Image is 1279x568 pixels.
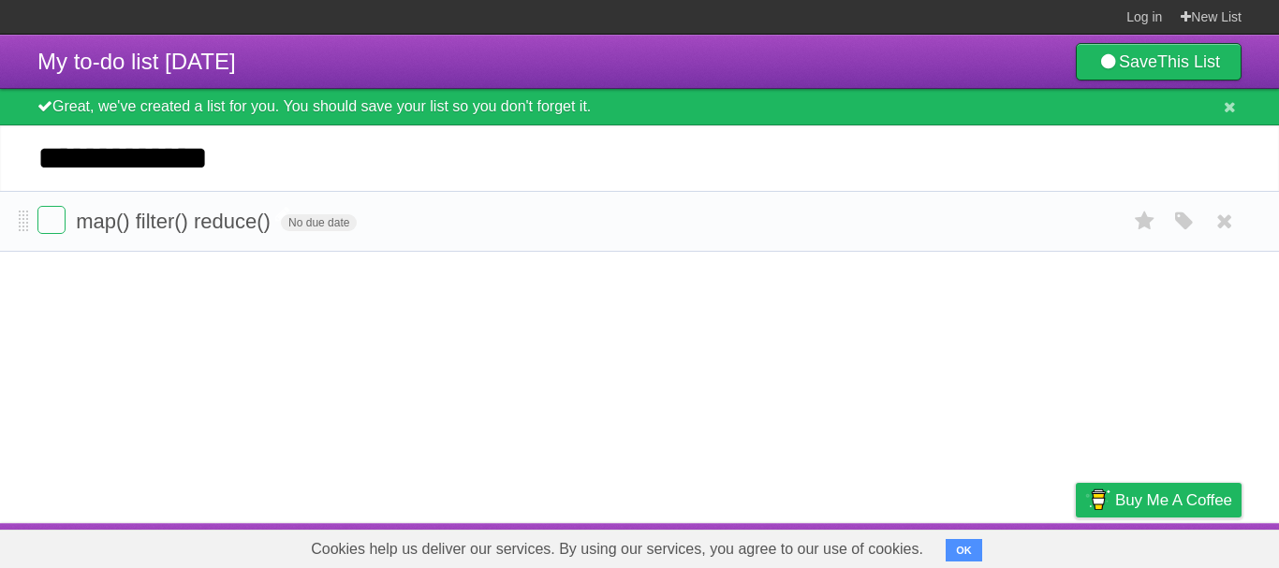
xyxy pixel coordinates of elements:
a: Buy me a coffee [1076,483,1242,517]
span: Buy me a coffee [1115,484,1232,517]
b: This List [1157,52,1220,71]
a: Privacy [1051,528,1100,563]
button: OK [946,539,982,561]
span: No due date [281,214,357,231]
label: Star task [1127,206,1163,237]
a: Terms [988,528,1029,563]
span: Cookies help us deliver our services. By using our services, you agree to our use of cookies. [292,531,942,568]
a: About [827,528,866,563]
a: SaveThis List [1076,43,1242,80]
img: Buy me a coffee [1085,484,1110,516]
label: Done [37,206,66,234]
a: Suggest a feature [1124,528,1242,563]
span: My to-do list [DATE] [37,49,236,74]
span: map() filter() reduce() [76,210,275,233]
a: Developers [889,528,964,563]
